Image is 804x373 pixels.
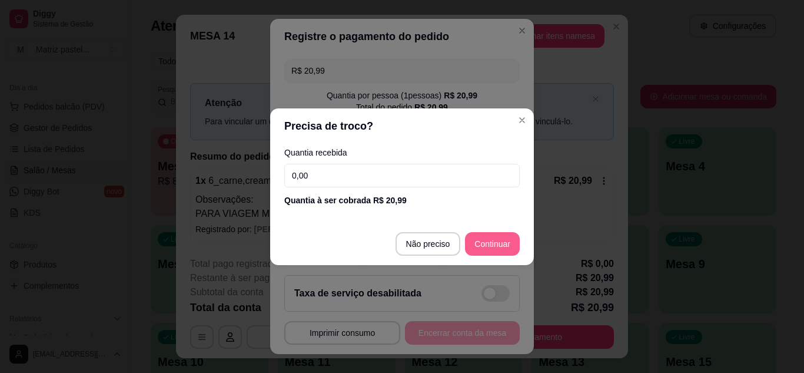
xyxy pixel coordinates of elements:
button: Não preciso [396,232,461,256]
button: Continuar [465,232,520,256]
header: Precisa de troco? [270,108,534,144]
button: Close [513,111,531,130]
div: Quantia à ser cobrada R$ 20,99 [284,194,520,206]
label: Quantia recebida [284,148,520,157]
